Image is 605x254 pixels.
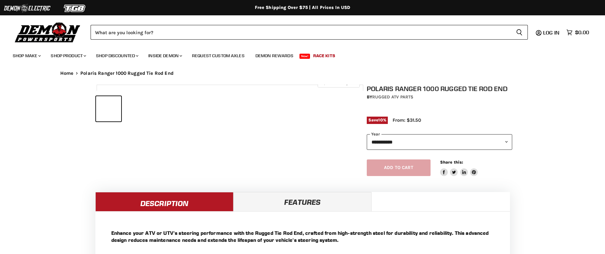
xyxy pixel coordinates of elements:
[91,25,511,40] input: Search
[563,28,592,37] a: $0.00
[91,25,528,40] form: Product
[543,29,559,36] span: Log in
[308,49,340,62] a: Race Kits
[372,94,413,100] a: Rugged ATV Parts
[111,229,494,243] p: Enhance your ATV or UTV's steering performance with the Rugged Tie Rod End, crafted from high-str...
[367,134,512,150] select: year
[378,118,383,122] span: 10
[299,54,310,59] span: New!
[540,30,563,35] a: Log in
[3,2,51,14] img: Demon Electric Logo 2
[48,71,558,76] nav: Breadcrumbs
[46,49,90,62] a: Shop Product
[440,160,463,165] span: Share this:
[511,25,528,40] button: Search
[367,85,512,93] h1: Polaris Ranger 1000 Rugged Tie Rod End
[321,81,356,85] span: Click to expand
[8,49,45,62] a: Shop Make
[91,49,142,62] a: Shop Discounted
[51,2,99,14] img: TGB Logo 2
[575,29,589,35] span: $0.00
[8,47,587,62] ul: Main menu
[251,49,298,62] a: Demon Rewards
[60,71,74,76] a: Home
[187,49,249,62] a: Request Custom Axles
[95,192,233,211] a: Description
[96,96,121,121] button: Polaris Ranger 1000 Rugged Tie Rod End thumbnail
[367,117,388,124] span: Save %
[80,71,173,76] span: Polaris Ranger 1000 Rugged Tie Rod End
[13,21,83,43] img: Demon Powersports
[233,192,372,211] a: Features
[144,49,186,62] a: Inside Demon
[440,159,478,176] aside: Share this:
[367,94,512,101] div: by
[393,117,421,123] span: From: $31.50
[48,5,558,11] div: Free Shipping Over $75 | All Prices In USD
